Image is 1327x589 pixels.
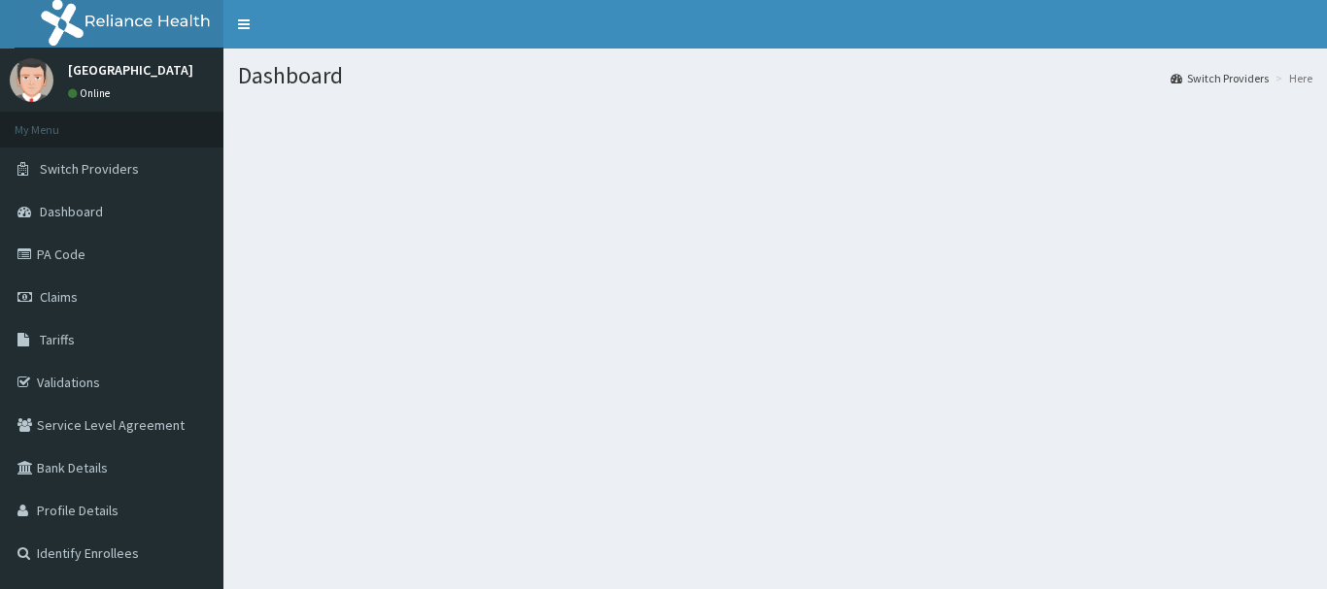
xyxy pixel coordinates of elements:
[1271,70,1312,86] li: Here
[40,160,139,178] span: Switch Providers
[10,58,53,102] img: User Image
[68,63,193,77] p: [GEOGRAPHIC_DATA]
[40,331,75,348] span: Tariffs
[40,288,78,306] span: Claims
[40,203,103,220] span: Dashboard
[68,86,115,100] a: Online
[238,63,1312,88] h1: Dashboard
[1171,70,1269,86] a: Switch Providers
